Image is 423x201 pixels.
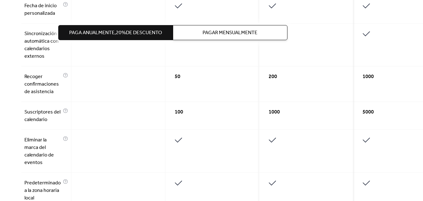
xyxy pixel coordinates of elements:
[175,72,180,82] font: 50
[24,107,60,124] font: Suscriptores del calendario
[58,25,173,40] button: Paga anualmente,20%de descuento
[69,28,116,38] font: Paga anualmente,
[203,28,257,38] font: Pagar mensualmente
[173,25,287,40] button: Pagar mensualmente
[24,135,54,167] font: Eliminar la marca del calendario de eventos
[24,29,59,61] font: Sincronización automática con calendarios externos
[126,28,162,38] font: de descuento
[363,107,374,117] font: 5000
[175,107,183,117] font: 100
[269,72,277,82] font: 200
[116,28,126,38] font: 20%
[363,72,374,82] font: 1000
[24,72,59,97] font: Recoger confirmaciones de asistencia
[24,1,57,18] font: Fecha de inicio personalizada
[269,107,280,117] font: 1000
